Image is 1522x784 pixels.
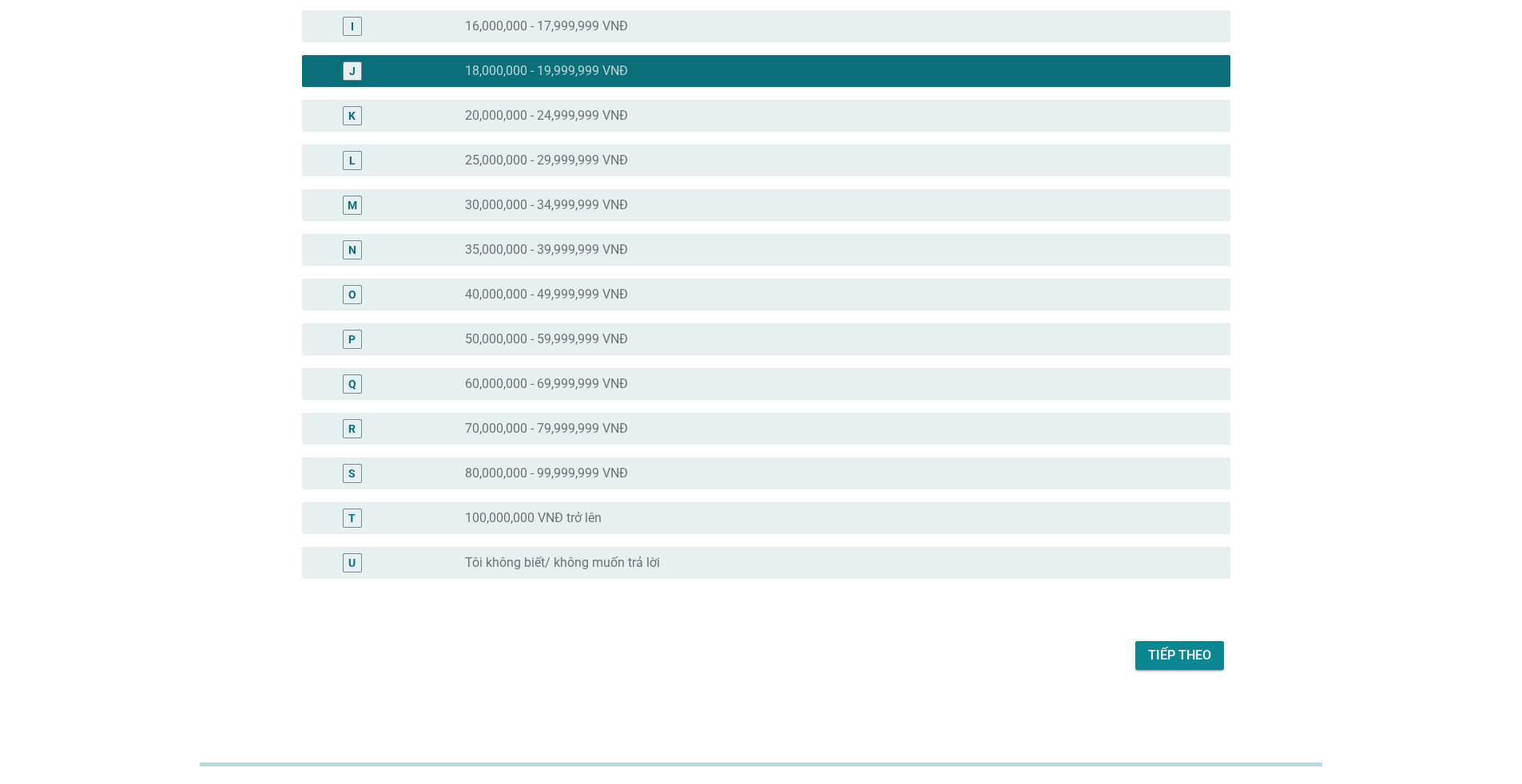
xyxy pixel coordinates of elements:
label: Tôi không biết/ không muốn trả lời [465,555,660,571]
label: 70,000,000 - 79,999,999 VNĐ [465,421,628,437]
div: M [348,196,357,213]
label: 80,000,000 - 99,999,999 VNĐ [465,465,628,481]
div: S [348,465,356,481]
div: J [349,62,356,79]
label: 35,000,000 - 39,999,999 VNĐ [465,242,628,258]
button: Tiếp theo [1135,641,1224,670]
label: 50,000,000 - 59,999,999 VNĐ [465,331,628,347]
div: I [351,18,354,34]
div: L [349,152,356,168]
div: U [348,554,356,571]
div: K [348,107,356,124]
div: N [348,241,356,258]
label: 30,000,000 - 34,999,999 VNĐ [465,197,628,213]
div: Tiếp theo [1148,646,1211,665]
div: R [348,420,356,437]
label: 60,000,000 - 69,999,999 VNĐ [465,376,628,392]
div: P [348,331,356,347]
label: 100,000,000 VNĐ trở lên [465,510,602,526]
label: 18,000,000 - 19,999,999 VNĐ [465,63,628,79]
div: Q [348,375,356,392]
div: O [348,286,356,303]
div: T [348,509,356,526]
label: 20,000,000 - 24,999,999 VNĐ [465,108,628,124]
label: 40,000,000 - 49,999,999 VNĐ [465,287,628,303]
label: 25,000,000 - 29,999,999 VNĐ [465,152,628,168]
label: 16,000,000 - 17,999,999 VNĐ [465,18,628,34]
